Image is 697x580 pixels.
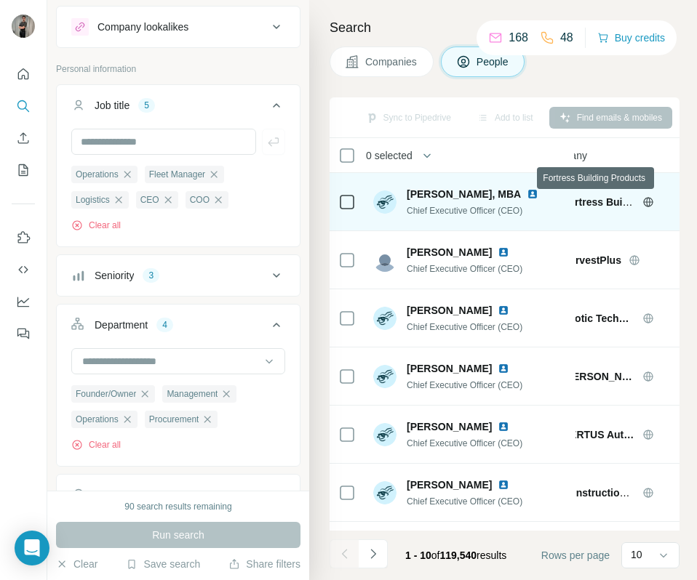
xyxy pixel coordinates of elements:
[76,387,136,400] span: Founder/Owner
[359,539,388,568] button: Navigate to next page
[71,219,121,232] button: Clear all
[57,9,300,44] button: Company lookalikes
[140,193,159,206] span: CEO
[541,548,610,563] span: Rows per page
[228,557,300,571] button: Share filters
[126,557,200,571] button: Save search
[407,361,492,376] span: [PERSON_NAME]
[373,190,397,214] img: Avatar
[95,98,130,113] div: Job title
[12,257,35,283] button: Use Surfe API
[562,311,635,326] span: Azotic Technologies
[440,549,477,561] span: 119,540
[12,157,35,183] button: My lists
[95,488,172,502] div: Personal location
[76,193,110,206] span: Logistics
[12,225,35,251] button: Use Surfe on LinkedIn
[498,246,509,258] img: LinkedIn logo
[330,17,680,38] h4: Search
[12,321,35,347] button: Feedback
[373,481,397,504] img: Avatar
[373,365,397,388] img: Avatar
[562,253,621,267] span: HarvestPlus
[97,20,188,34] div: Company lookalikes
[373,423,397,446] img: Avatar
[405,549,431,561] span: 1 - 10
[190,193,210,206] span: COO
[631,547,642,562] p: 10
[76,413,119,426] span: Operations
[56,63,300,76] p: Personal information
[527,188,538,200] img: LinkedIn logo
[407,496,522,507] span: Chief Executive Officer (CEO)
[56,557,97,571] button: Clear
[12,125,35,151] button: Enrich CSV
[156,318,173,331] div: 4
[498,305,509,316] img: LinkedIn logo
[407,264,522,274] span: Chief Executive Officer (CEO)
[57,307,300,348] button: Department4
[498,479,509,491] img: LinkedIn logo
[407,187,521,201] span: [PERSON_NAME], MBA
[57,88,300,129] button: Job title5
[407,380,522,390] span: Chief Executive Officer (CEO)
[149,168,205,181] span: Fleet Manager
[407,303,492,318] span: [PERSON_NAME]
[373,249,397,272] img: Avatar
[477,55,510,69] span: People
[95,268,134,283] div: Seniority
[407,438,522,448] span: Chief Executive Officer (CEO)
[71,438,121,451] button: Clear all
[407,245,492,259] span: [PERSON_NAME]
[167,387,218,400] span: Management
[407,478,492,492] span: [PERSON_NAME]
[407,206,522,216] span: Chief Executive Officer (CEO)
[509,29,528,47] p: 168
[405,549,506,561] span: results
[57,258,300,293] button: Seniority3
[15,531,49,565] div: Open Intercom Messenger
[12,93,35,119] button: Search
[124,500,231,513] div: 90 search results remaining
[95,318,148,332] div: Department
[562,369,635,384] span: [PERSON_NAME]
[76,168,119,181] span: Operations
[562,196,693,208] span: Fortress Building Products
[498,363,509,374] img: LinkedIn logo
[12,15,35,38] img: Avatar
[562,427,635,442] span: CERTUS Automation
[365,55,418,69] span: Companies
[597,28,665,48] button: Buy credits
[498,421,509,432] img: LinkedIn logo
[57,478,300,512] button: Personal location
[560,29,573,47] p: 48
[149,413,199,426] span: Procurement
[407,322,522,332] span: Chief Executive Officer (CEO)
[373,307,397,330] img: Avatar
[143,269,159,282] div: 3
[138,99,155,112] div: 5
[366,148,413,163] span: 0 selected
[407,419,492,434] span: [PERSON_NAME]
[431,549,440,561] span: of
[12,61,35,87] button: Quick start
[12,289,35,315] button: Dashboard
